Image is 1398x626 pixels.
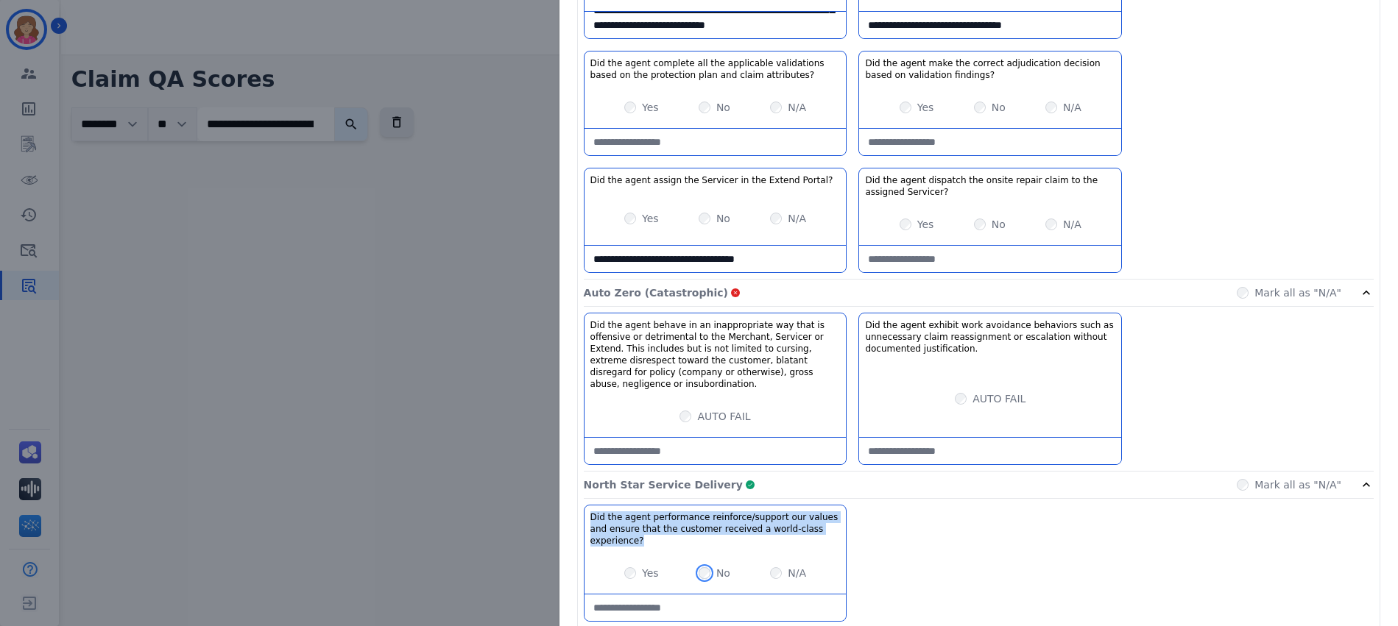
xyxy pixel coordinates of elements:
label: Yes [917,217,934,232]
label: No [716,211,730,226]
label: AUTO FAIL [697,409,750,424]
label: N/A [1063,217,1081,232]
label: N/A [788,211,806,226]
label: No [992,217,1006,232]
label: No [992,100,1006,115]
label: Yes [642,566,659,580]
label: N/A [788,100,806,115]
h3: Did the agent performance reinforce/support our values and ensure that the customer received a wo... [590,511,841,547]
label: Yes [642,211,659,226]
label: AUTO FAIL [972,391,1025,406]
label: N/A [788,566,806,580]
label: Mark all as "N/A" [1254,477,1341,492]
label: No [716,100,730,115]
label: Mark all as "N/A" [1254,285,1341,300]
p: Auto Zero (Catastrophic) [584,285,728,300]
label: Yes [642,100,659,115]
h3: Did the agent make the correct adjudication decision based on validation findings? [865,57,1115,81]
h3: Did the agent assign the Servicer in the Extend Portal? [590,174,833,186]
label: N/A [1063,100,1081,115]
h3: Did the agent complete all the applicable validations based on the protection plan and claim attr... [590,57,841,81]
h3: Did the agent exhibit work avoidance behaviors such as unnecessary claim reassignment or escalati... [865,319,1115,355]
p: North Star Service Delivery [584,477,743,492]
label: Yes [917,100,934,115]
label: No [716,566,730,580]
h3: Did the agent behave in an inappropriate way that is offensive or detrimental to the Merchant, Se... [590,319,841,390]
h3: Did the agent dispatch the onsite repair claim to the assigned Servicer? [865,174,1115,198]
